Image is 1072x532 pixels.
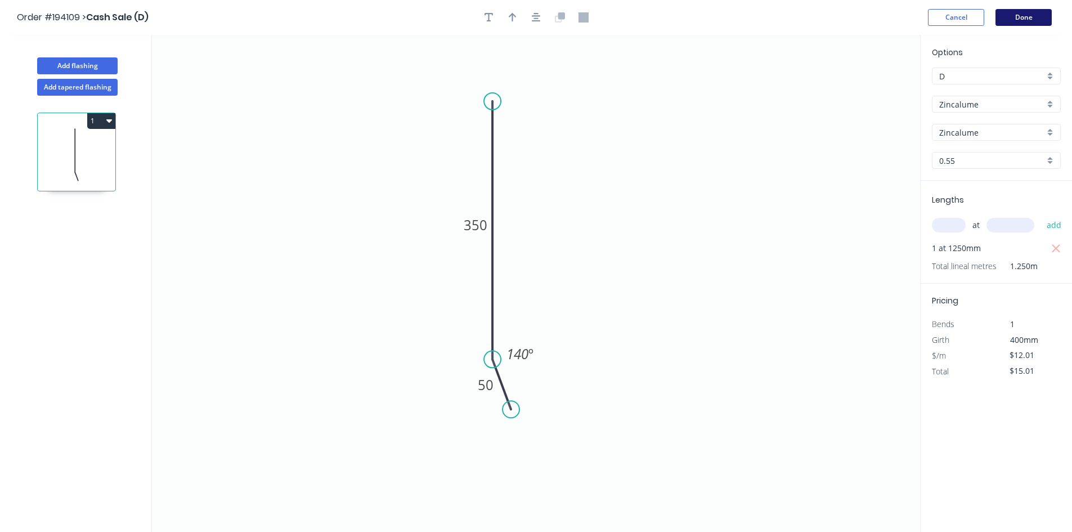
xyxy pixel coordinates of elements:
[972,217,980,233] span: at
[932,47,963,58] span: Options
[932,295,958,306] span: Pricing
[478,375,494,394] tspan: 50
[1041,216,1067,235] button: add
[932,240,981,256] span: 1 at 1250mm
[939,70,1044,82] input: Price level
[932,194,964,205] span: Lengths
[37,57,118,74] button: Add flashing
[1010,319,1015,329] span: 1
[932,334,949,345] span: Girth
[87,113,115,129] button: 1
[464,216,487,234] tspan: 350
[932,258,997,274] span: Total lineal metres
[939,155,1044,167] input: Thickness
[939,99,1044,110] input: Material
[932,319,954,329] span: Bends
[995,9,1052,26] button: Done
[997,258,1038,274] span: 1.250m
[932,366,949,377] span: Total
[506,345,528,363] tspan: 140
[17,11,86,24] span: Order #194109 >
[152,35,920,532] svg: 0
[86,11,149,24] span: Cash Sale (D)
[932,350,946,361] span: $/m
[928,9,984,26] button: Cancel
[528,345,533,363] tspan: º
[939,127,1044,138] input: Colour
[37,79,118,96] button: Add tapered flashing
[1010,334,1038,345] span: 400mm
